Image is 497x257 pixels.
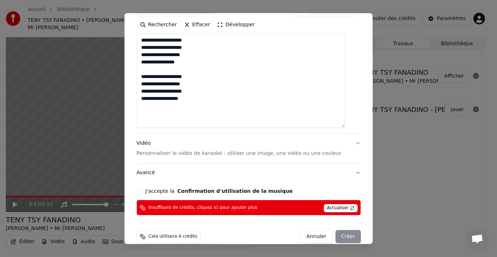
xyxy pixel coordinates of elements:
[148,205,257,211] span: Insuffisant de crédits, cliquez ici pour ajouter plus
[214,19,258,31] button: Développer
[145,188,293,194] label: J'accepte la
[180,19,214,31] button: Effacer
[136,19,180,31] button: Rechercher
[177,188,293,194] button: J'accepte la
[136,163,361,182] button: Avancé
[148,234,197,240] span: Cela utilisera 4 crédits
[136,140,341,157] div: Vidéo
[136,134,361,163] button: VidéoPersonnaliser le vidéo de karaoké : utiliser une image, une vidéo ou une couleur
[300,230,332,243] button: Annuler
[136,150,341,157] p: Personnaliser le vidéo de karaoké : utiliser une image, une vidéo ou une couleur
[323,204,358,212] span: Actualiser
